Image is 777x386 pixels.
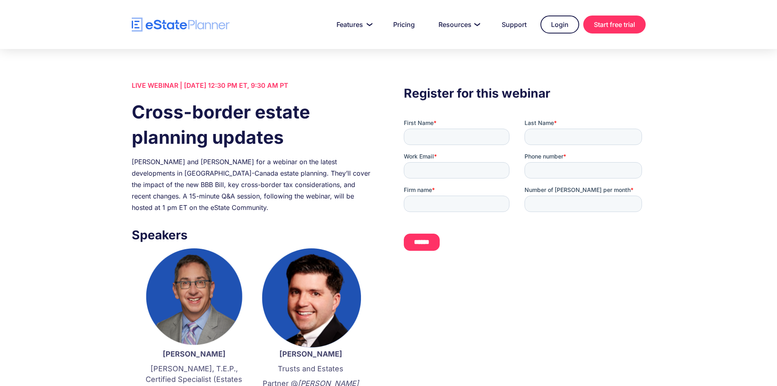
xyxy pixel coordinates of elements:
iframe: Form 0 [404,119,645,258]
a: Start free trial [583,16,646,33]
h1: Cross-border estate planning updates [132,99,373,150]
strong: [PERSON_NAME] [163,350,226,358]
a: Features [327,16,379,33]
strong: [PERSON_NAME] [279,350,342,358]
a: home [132,18,230,32]
a: Support [492,16,536,33]
h3: Speakers [132,225,373,244]
a: Resources [429,16,488,33]
div: LIVE WEBINAR | [DATE] 12:30 PM ET, 9:30 AM PT [132,80,373,91]
a: Login [540,16,579,33]
a: Pricing [383,16,425,33]
p: Trusts and Estates [261,364,361,374]
h3: Register for this webinar [404,84,645,103]
div: [PERSON_NAME] and [PERSON_NAME] for a webinar on the latest developments in [GEOGRAPHIC_DATA]-Can... [132,156,373,213]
